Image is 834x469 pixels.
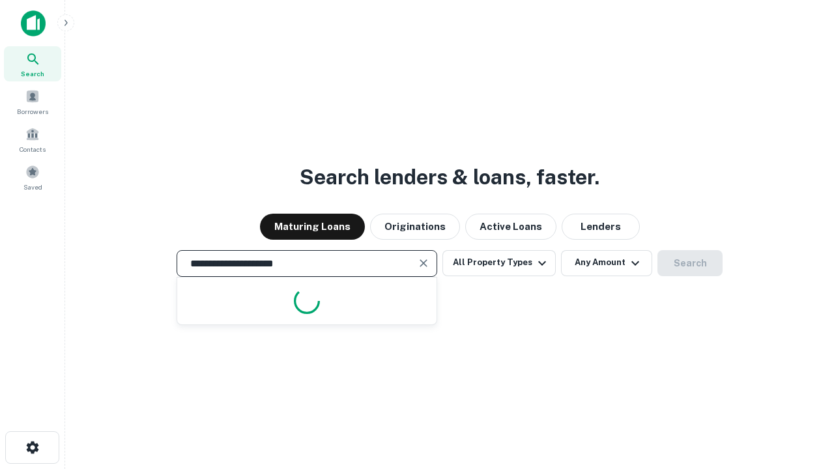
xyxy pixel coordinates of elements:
[4,122,61,157] a: Contacts
[260,214,365,240] button: Maturing Loans
[4,84,61,119] a: Borrowers
[769,365,834,427] iframe: Chat Widget
[20,144,46,154] span: Contacts
[370,214,460,240] button: Originations
[17,106,48,117] span: Borrowers
[21,68,44,79] span: Search
[300,162,599,193] h3: Search lenders & loans, faster.
[4,46,61,81] a: Search
[23,182,42,192] span: Saved
[4,160,61,195] a: Saved
[21,10,46,36] img: capitalize-icon.png
[465,214,556,240] button: Active Loans
[561,250,652,276] button: Any Amount
[562,214,640,240] button: Lenders
[442,250,556,276] button: All Property Types
[414,254,433,272] button: Clear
